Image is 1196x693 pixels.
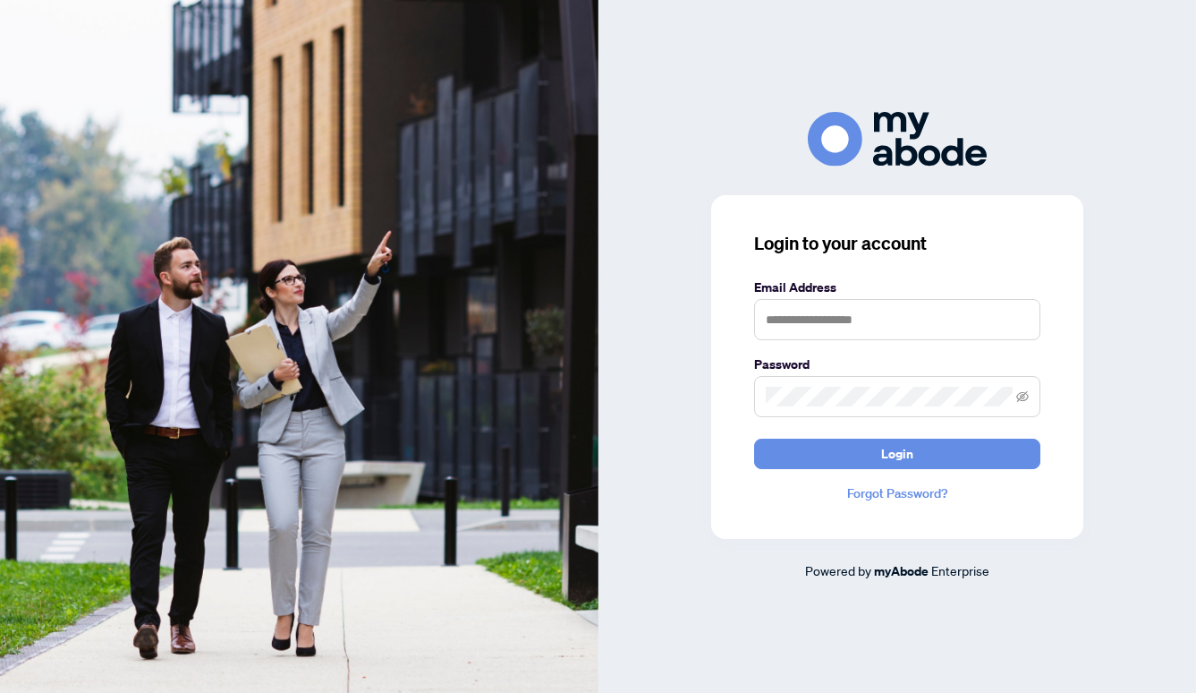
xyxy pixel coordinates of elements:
[754,483,1040,503] a: Forgot Password?
[1016,390,1029,403] span: eye-invisible
[754,439,1040,469] button: Login
[931,562,989,578] span: Enterprise
[874,561,929,581] a: myAbode
[754,278,1040,297] label: Email Address
[881,440,913,468] span: Login
[808,112,987,167] img: ma-logo
[805,562,871,578] span: Powered by
[754,231,1040,256] h3: Login to your account
[754,355,1040,374] label: Password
